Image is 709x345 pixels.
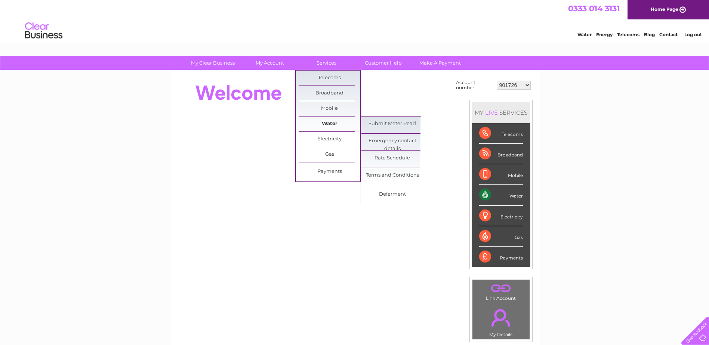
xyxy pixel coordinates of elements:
[361,151,423,166] a: Rate Schedule
[472,303,530,339] td: My Details
[644,32,655,37] a: Blog
[352,56,414,70] a: Customer Help
[479,226,523,247] div: Gas
[361,187,423,202] a: Deferment
[659,32,678,37] a: Contact
[299,86,360,101] a: Broadband
[568,4,620,13] a: 0333 014 3131
[361,134,423,149] a: Emergency contact details
[474,305,528,331] a: .
[299,147,360,162] a: Gas
[474,282,528,295] a: .
[684,32,702,37] a: Log out
[299,71,360,86] a: Telecoms
[472,102,530,123] div: MY SERVICES
[361,116,423,131] a: Submit Meter Read
[299,132,360,147] a: Electricity
[409,56,471,70] a: Make A Payment
[299,101,360,116] a: Mobile
[479,123,523,144] div: Telecoms
[479,144,523,164] div: Broadband
[479,185,523,205] div: Water
[178,4,531,36] div: Clear Business is a trading name of Verastar Limited (registered in [GEOGRAPHIC_DATA] No. 3667643...
[479,164,523,185] div: Mobile
[479,206,523,226] div: Electricity
[479,247,523,267] div: Payments
[577,32,592,37] a: Water
[596,32,613,37] a: Energy
[361,168,423,183] a: Terms and Conditions
[299,164,360,179] a: Payments
[472,279,530,303] td: Link Account
[484,109,499,116] div: LIVE
[454,78,495,92] td: Account number
[299,116,360,131] a: Water
[25,19,63,42] img: logo.png
[182,56,244,70] a: My Clear Business
[617,32,639,37] a: Telecoms
[239,56,300,70] a: My Account
[296,56,357,70] a: Services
